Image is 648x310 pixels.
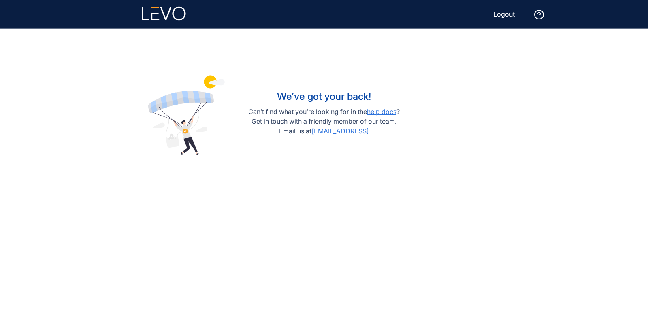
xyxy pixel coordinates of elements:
p: Email us at [248,126,400,136]
p: Can’t find what you’re looking for in the ? [248,107,400,116]
p: Get in touch with a friendly member of our team. [248,116,400,126]
button: Logout [487,8,521,21]
a: [EMAIL_ADDRESS] [311,127,369,135]
a: help docs [367,108,396,116]
span: Logout [493,11,515,18]
h3: We’ve got your back! [277,91,371,102]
